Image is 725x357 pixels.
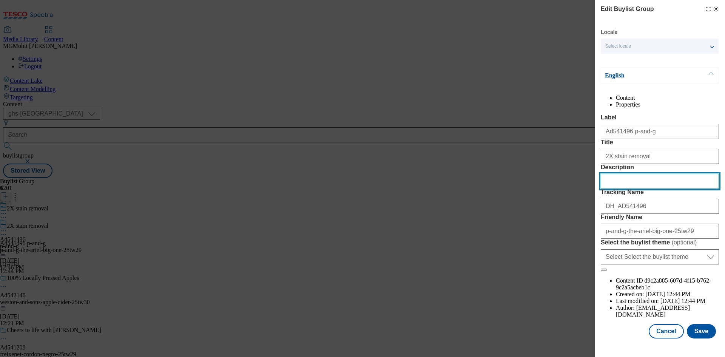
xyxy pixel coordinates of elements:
[601,139,719,146] label: Title
[601,5,654,14] h4: Edit Buylist Group
[649,324,683,338] button: Cancel
[616,304,690,318] span: [EMAIL_ADDRESS][DOMAIN_NAME]
[616,101,719,108] li: Properties
[616,94,719,101] li: Content
[601,189,719,196] label: Tracking Name
[601,214,719,221] label: Friendly Name
[601,114,719,121] label: Label
[601,174,719,189] input: Enter Description
[616,304,719,318] li: Author:
[645,291,690,297] span: [DATE] 12:44 PM
[601,164,719,171] label: Description
[601,124,719,139] input: Enter Label
[601,239,719,246] label: Select the buylist theme
[605,43,631,49] span: Select locale
[616,277,719,291] li: Content ID
[601,149,719,164] input: Enter Title
[601,199,719,214] input: Enter Tracking Name
[672,239,697,246] span: ( optional )
[601,30,617,34] label: Locale
[616,291,719,298] li: Created on:
[605,72,684,79] p: English
[601,224,719,239] input: Enter Friendly Name
[687,324,716,338] button: Save
[616,277,711,291] span: d9c2a885-607d-4f15-b762-9c2a5acbeb1c
[601,39,719,54] button: Select locale
[660,298,705,304] span: [DATE] 12:44 PM
[616,298,719,304] li: Last modified on:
